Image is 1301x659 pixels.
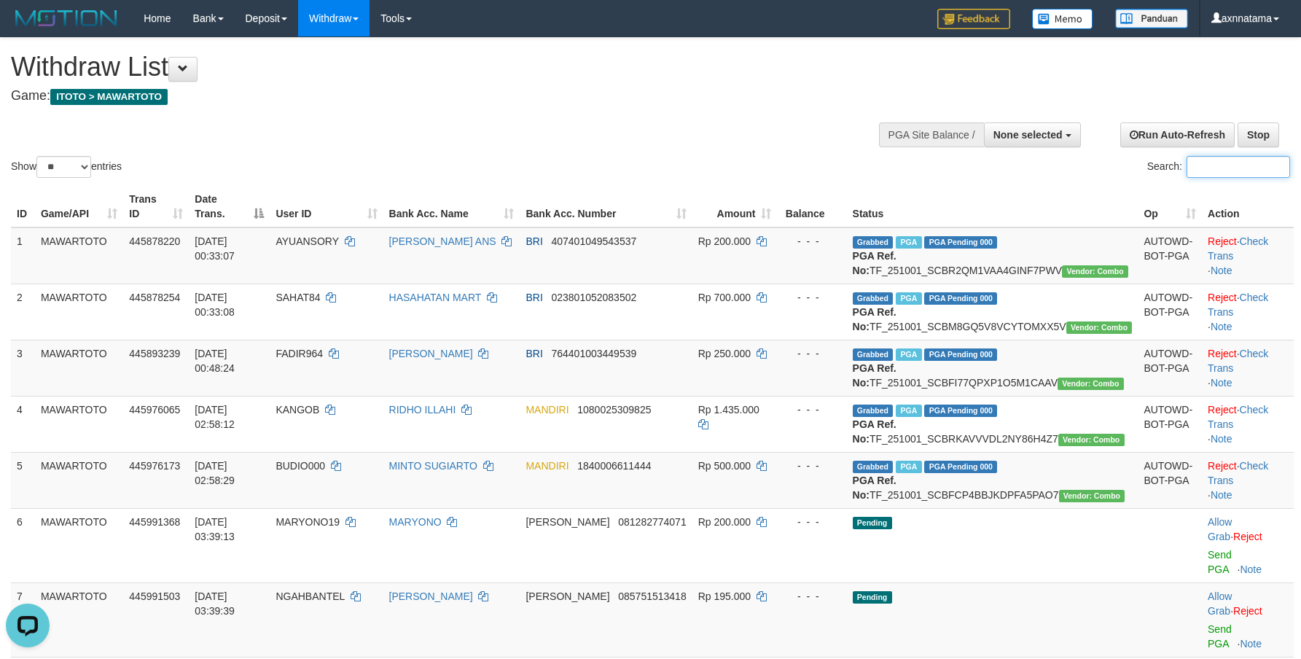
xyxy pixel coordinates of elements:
b: PGA Ref. No: [853,418,896,445]
a: RIDHO ILLAHI [389,404,456,416]
a: Reject [1208,460,1237,472]
span: 445878220 [129,235,180,247]
span: [DATE] 02:58:12 [195,404,235,430]
a: Check Trans [1208,348,1268,374]
span: Marked by axnkaisar [896,461,921,473]
span: Vendor URL: https://secure11.1velocity.biz [1058,434,1125,446]
h4: Game: [11,89,853,104]
span: Copy 085751513418 to clipboard [618,590,686,602]
a: Allow Grab [1208,516,1232,542]
span: KANGOB [276,404,319,416]
span: Copy 407401049543537 to clipboard [551,235,636,247]
span: PGA Pending [924,348,997,361]
th: Amount: activate to sort column ascending [692,186,778,227]
div: - - - [783,290,840,305]
span: 445976173 [129,460,180,472]
h1: Withdraw List [11,52,853,82]
span: PGA Pending [924,405,997,417]
span: BRI [526,292,542,303]
span: PGA Pending [924,461,997,473]
a: Check Trans [1208,404,1268,430]
td: 3 [11,340,35,396]
span: 445991503 [129,590,180,602]
b: PGA Ref. No: [853,306,896,332]
img: panduan.png [1115,9,1188,28]
td: · · [1202,396,1294,452]
span: ITOTO > MAWARTOTO [50,89,168,105]
div: PGA Site Balance / [879,122,984,147]
th: Status [847,186,1138,227]
div: - - - [783,515,840,529]
a: Reject [1208,235,1237,247]
th: Action [1202,186,1294,227]
span: Vendor URL: https://secure11.1velocity.biz [1066,321,1133,334]
span: Grabbed [853,405,894,417]
a: Note [1211,265,1232,276]
a: Allow Grab [1208,590,1232,617]
th: Trans ID: activate to sort column ascending [123,186,189,227]
a: Reject [1208,292,1237,303]
input: Search: [1187,156,1290,178]
span: Rp 200.000 [698,516,751,528]
a: Reject [1233,531,1262,542]
span: [DATE] 03:39:13 [195,516,235,542]
span: Vendor URL: https://secure11.1velocity.biz [1058,378,1124,390]
b: PGA Ref. No: [853,362,896,389]
a: Note [1211,321,1232,332]
td: TF_251001_SCBRKAVVVDL2NY86H4Z7 [847,396,1138,452]
span: Copy 023801052083502 to clipboard [551,292,636,303]
td: TF_251001_SCBFCP4BBJKDPFA5PAO7 [847,452,1138,508]
div: - - - [783,346,840,361]
span: SAHAT84 [276,292,320,303]
span: Vendor URL: https://secure11.1velocity.biz [1059,490,1125,502]
a: HASAHATAN MART [389,292,482,303]
span: Rp 200.000 [698,235,751,247]
a: [PERSON_NAME] [389,590,473,602]
span: MANDIRI [526,460,569,472]
span: Copy 1080025309825 to clipboard [577,404,651,416]
span: [DATE] 00:33:07 [195,235,235,262]
span: Rp 500.000 [698,460,751,472]
img: Feedback.jpg [937,9,1010,29]
span: BUDIO000 [276,460,325,472]
div: - - - [783,234,840,249]
span: · [1208,590,1233,617]
span: · [1208,516,1233,542]
span: Grabbed [853,236,894,249]
a: Check Trans [1208,460,1268,486]
a: [PERSON_NAME] [389,348,473,359]
span: Pending [853,517,892,529]
span: Marked by axnkaisar [896,405,921,417]
span: PGA Pending [924,236,997,249]
td: · · [1202,227,1294,284]
td: TF_251001_SCBFI77QPXP1O5M1CAAV [847,340,1138,396]
td: 6 [11,508,35,582]
td: TF_251001_SCBM8GQ5V8VCYTOMXX5V [847,284,1138,340]
td: · [1202,508,1294,582]
th: Op: activate to sort column ascending [1138,186,1202,227]
td: · · [1202,284,1294,340]
td: AUTOWD-BOT-PGA [1138,340,1202,396]
td: TF_251001_SCBR2QM1VAA4GINF7PWV [847,227,1138,284]
td: MAWARTOTO [35,508,123,582]
td: MAWARTOTO [35,582,123,657]
label: Show entries [11,156,122,178]
td: 1 [11,227,35,284]
span: Copy 764401003449539 to clipboard [551,348,636,359]
img: Button%20Memo.svg [1032,9,1093,29]
td: 2 [11,284,35,340]
a: Note [1240,564,1262,575]
b: PGA Ref. No: [853,475,896,501]
td: · · [1202,452,1294,508]
span: Marked by axnriski [896,292,921,305]
td: MAWARTOTO [35,340,123,396]
span: AYUANSORY [276,235,338,247]
span: Marked by axnbram [896,348,921,361]
span: 445991368 [129,516,180,528]
button: None selected [984,122,1081,147]
span: MARYONO19 [276,516,340,528]
span: PGA Pending [924,292,997,305]
td: MAWARTOTO [35,452,123,508]
span: Copy 1840006611444 to clipboard [577,460,651,472]
a: Note [1211,377,1232,389]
